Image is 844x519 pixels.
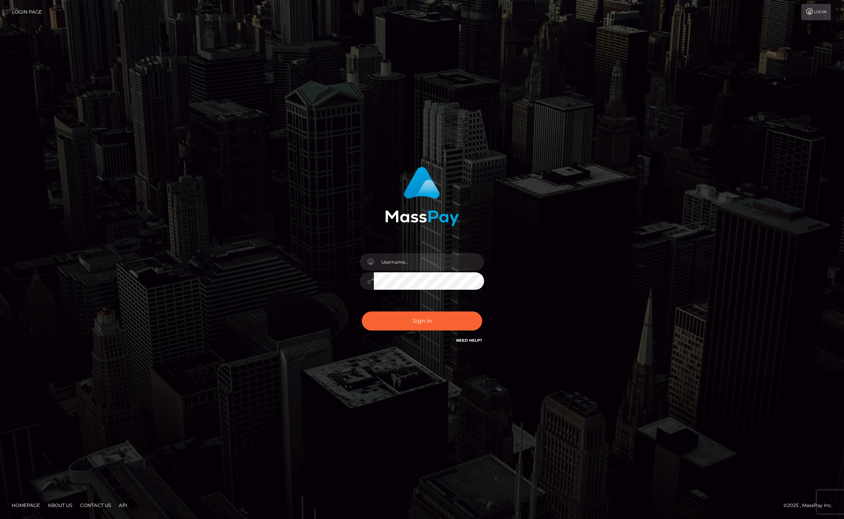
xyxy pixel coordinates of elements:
a: Contact Us [77,499,114,511]
div: © 2025 , MassPay Inc. [783,501,838,510]
a: API [116,499,130,511]
a: Need Help? [456,338,482,343]
a: Login [801,4,831,20]
a: Homepage [9,499,43,511]
button: Sign in [362,311,482,330]
img: MassPay Login [385,167,459,226]
a: About Us [45,499,75,511]
input: Username... [374,253,484,271]
a: Login Page [12,4,42,20]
